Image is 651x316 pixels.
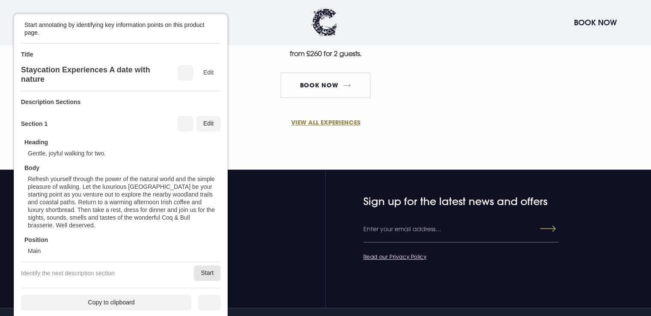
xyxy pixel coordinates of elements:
[24,164,39,172] div: Body
[570,13,621,32] button: Book Now
[21,98,80,106] div: Description Sections
[24,138,48,146] div: Heading
[363,253,427,260] a: Read our Privacy Policy
[178,116,193,131] div: Delete
[363,195,523,208] h4: Sign up for the latest news and offers
[28,149,106,157] div: Gentle, joyful walking for two.
[122,118,529,127] a: VIEW ALL EXPERIENCES
[178,65,193,80] div: Delete
[194,265,220,281] div: Start
[312,9,337,36] img: Clandeboye Lodge
[21,65,164,84] div: Staycation Experiences A date with nature
[21,51,33,58] div: Title
[196,65,220,80] div: Edit
[363,217,559,242] input: Enter your email address…
[196,116,220,131] div: Edit
[21,269,115,277] div: Identify the next description section
[24,21,208,36] div: Start annotating by identifying key information points on this product page.
[30,13,79,32] button: Menu
[21,295,191,310] div: Copy to clipboard
[125,36,526,57] strong: 1 night B&B with a late afternoon Irish Coffee and luxury shortbread plus 3 course dinner and a b...
[28,175,217,229] div: Refresh yourself through the power of the natural world and the simple pleasure of walking. Let t...
[24,236,48,244] div: Position
[28,247,41,255] div: Main
[21,120,48,128] div: Section 1
[280,72,370,98] a: Book Now
[525,221,556,236] button: Submit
